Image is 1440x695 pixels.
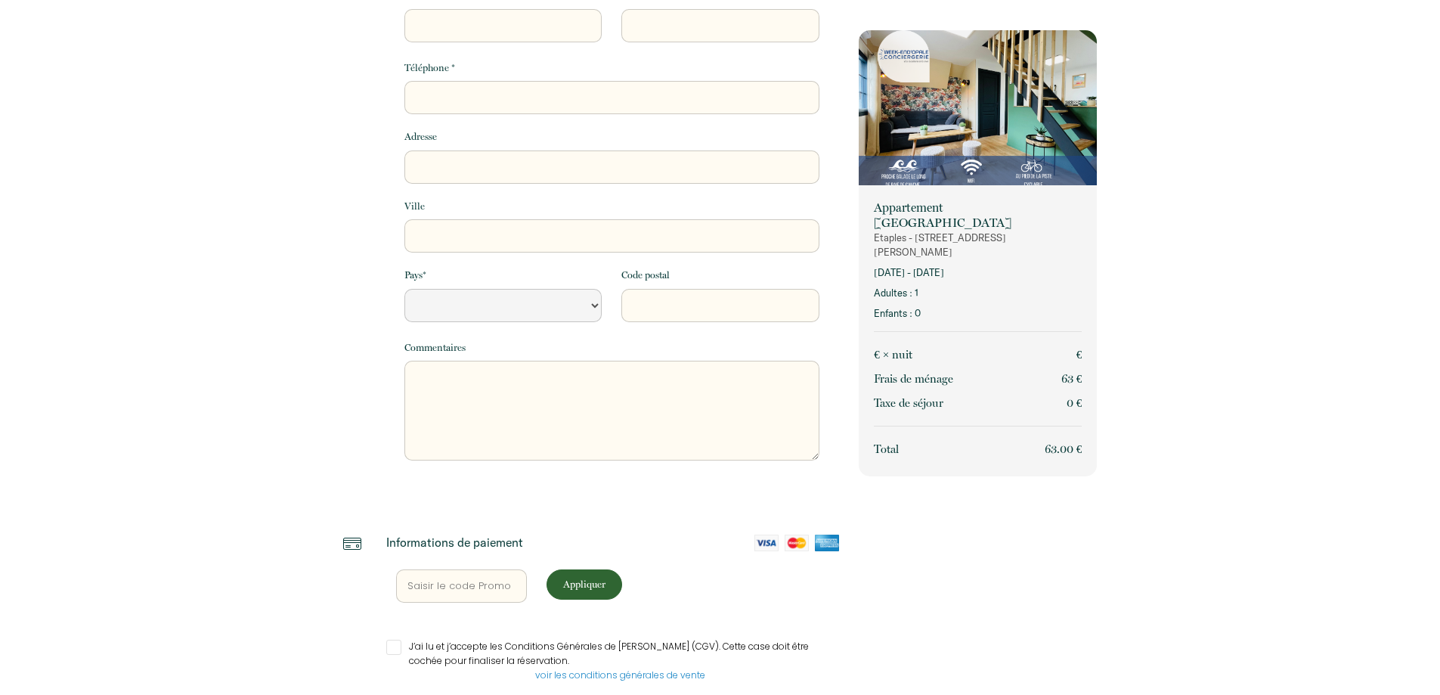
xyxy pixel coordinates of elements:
[874,265,1082,280] p: [DATE] - [DATE]
[859,30,1097,189] img: rental-image
[874,306,1082,321] p: Enfants : 0
[874,231,1082,259] p: Étaples - [STREET_ADDRESS][PERSON_NAME]
[1045,442,1082,456] span: 63.00 €
[386,535,523,550] p: Informations de paiement
[874,370,953,388] p: Frais de ménage
[621,268,670,283] label: Code postal
[815,535,839,551] img: amex
[785,535,809,551] img: mastercard
[404,289,602,322] select: Default select example
[874,394,943,412] p: Taxe de séjour
[1061,370,1082,388] p: 63 €
[1067,394,1082,412] p: 0 €
[874,200,1082,231] p: Appartement [GEOGRAPHIC_DATA]
[874,442,899,456] span: Total
[552,577,617,591] p: Appliquer
[874,346,912,364] p: € × nuit
[343,535,361,553] img: credit-card
[396,569,528,603] input: Saisir le code Promo
[754,535,779,551] img: visa-card
[404,61,455,76] label: Téléphone *
[535,669,705,681] a: voir les conditions générales de vente
[874,286,1082,300] p: Adultes : 1
[547,569,622,600] button: Appliquer
[404,129,437,144] label: Adresse
[404,199,425,214] label: Ville
[1076,346,1082,364] p: €
[404,268,426,283] label: Pays
[404,340,466,355] label: Commentaires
